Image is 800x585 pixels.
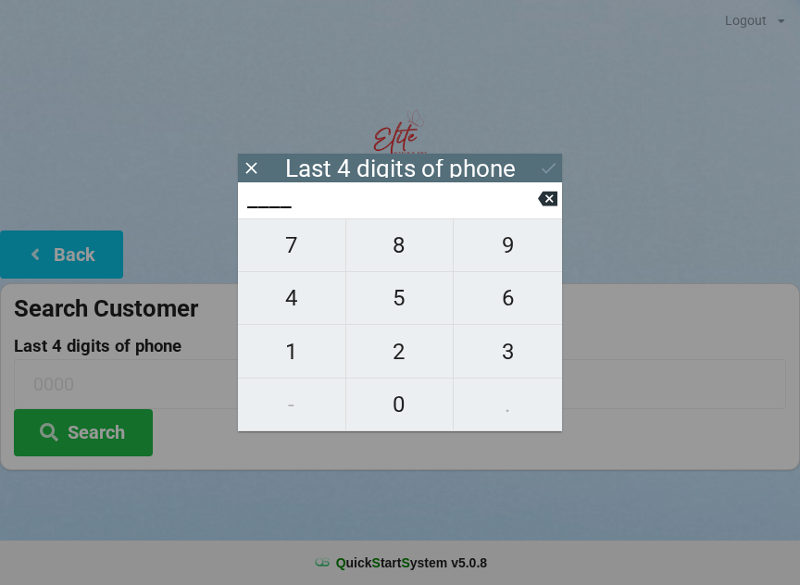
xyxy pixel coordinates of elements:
span: 5 [346,279,454,317]
button: 5 [346,272,455,325]
button: 9 [454,218,562,272]
button: 6 [454,272,562,325]
div: Last 4 digits of phone [285,159,516,178]
button: 0 [346,379,455,431]
span: 1 [238,332,345,371]
button: 7 [238,218,346,272]
button: 8 [346,218,455,272]
span: 2 [346,332,454,371]
span: 0 [346,385,454,424]
button: 4 [238,272,346,325]
span: 4 [238,279,345,317]
span: 8 [346,226,454,265]
span: 3 [454,332,562,371]
span: 7 [238,226,345,265]
button: 1 [238,325,346,378]
button: 3 [454,325,562,378]
span: 6 [454,279,562,317]
button: 2 [346,325,455,378]
span: 9 [454,226,562,265]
